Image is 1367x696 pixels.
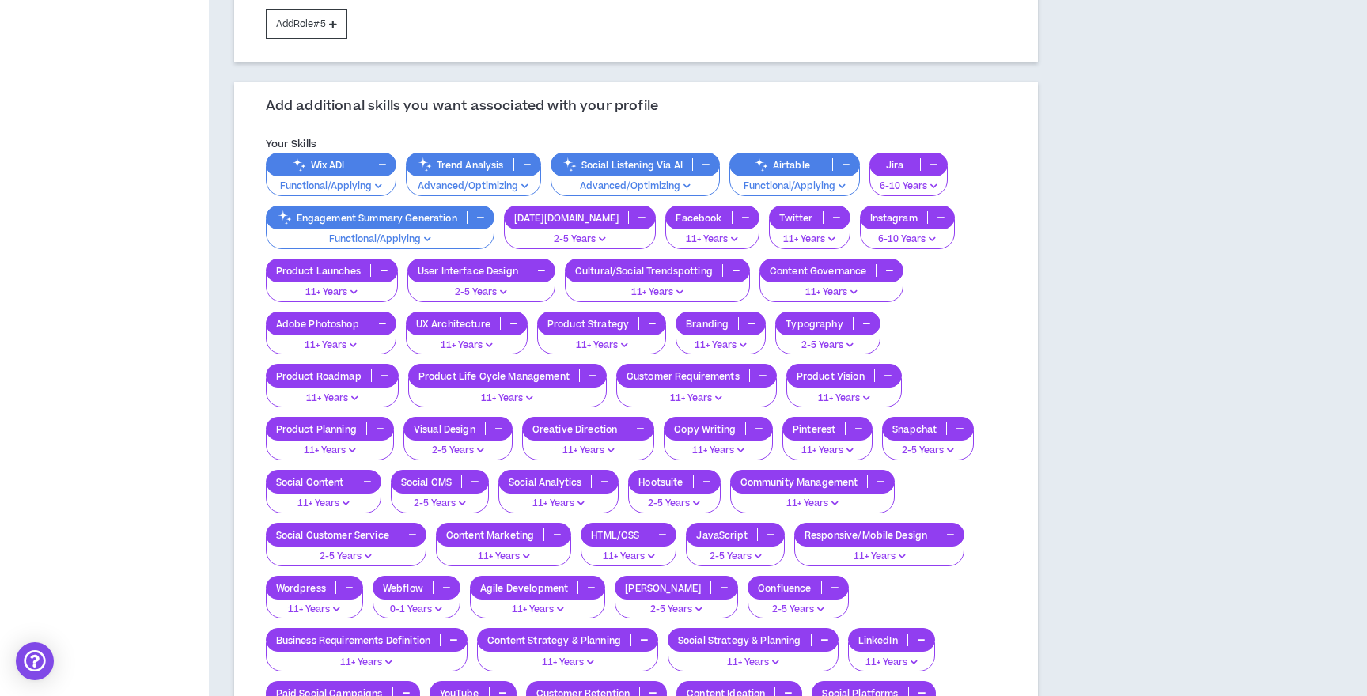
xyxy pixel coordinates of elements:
p: 2-5 Years [786,339,869,353]
p: Cultural/Social Trendspotting [566,265,722,277]
button: 11+ Years [581,536,676,566]
p: Snapchat [883,423,946,435]
label: Your Skills [266,131,316,157]
p: JavaScript [687,529,756,541]
p: User Interface Design [408,265,528,277]
p: 11+ Years [487,656,648,670]
button: 11+ Years [406,325,528,355]
button: 11+ Years [782,430,873,460]
button: 11+ Years [266,483,381,513]
p: 11+ Years [532,444,645,458]
button: 2-5 Years [266,536,426,566]
button: 2-5 Years [628,483,720,513]
button: 11+ Years [537,325,666,355]
p: Social Strategy & Planning [668,634,811,646]
p: Social CMS [392,476,461,488]
button: 11+ Years [498,483,619,513]
button: 11+ Years [266,642,468,672]
p: Content Marketing [437,529,543,541]
p: 11+ Years [575,286,740,300]
button: Advanced/Optimizing [406,166,541,196]
button: 2-5 Years [407,272,555,302]
button: 11+ Years [759,272,904,302]
button: 11+ Years [266,272,398,302]
button: Functional/Applying [266,219,494,249]
p: Functional/Applying [740,180,850,194]
p: Product Launches [267,265,370,277]
p: 11+ Years [779,233,840,247]
p: 11+ Years [276,497,371,511]
p: 2-5 Years [276,550,416,564]
p: 11+ Years [858,656,925,670]
p: 2-5 Years [418,286,545,300]
p: 11+ Years [591,550,666,564]
p: 11+ Years [770,286,894,300]
button: 11+ Years [794,536,964,566]
p: 11+ Years [547,339,656,353]
button: 0-1 Years [373,589,460,619]
button: 11+ Years [730,483,896,513]
p: 11+ Years [276,339,386,353]
p: Wordpress [267,582,335,594]
p: 2-5 Years [758,603,838,617]
button: 11+ Years [848,642,935,672]
p: 11+ Years [805,550,954,564]
p: Functional/Applying [276,233,484,247]
p: 11+ Years [627,391,767,406]
button: 11+ Years [266,378,399,408]
p: Instagram [861,212,927,224]
p: Content Strategy & Planning [478,634,630,646]
button: 11+ Years [522,430,655,460]
button: 2-5 Years [615,589,738,619]
button: 11+ Years [408,378,607,408]
p: Product Life Cycle Management [409,370,579,382]
p: Social Customer Service [267,529,399,541]
p: Social Content [267,476,354,488]
p: Product Vision [787,370,874,382]
p: Advanced/Optimizing [416,180,531,194]
p: Community Management [731,476,868,488]
p: 6-10 Years [870,233,945,247]
p: Responsive/Mobile Design [795,529,937,541]
button: 2-5 Years [748,589,848,619]
button: 2-5 Years [882,430,974,460]
p: 2-5 Years [696,550,774,564]
button: 11+ Years [477,642,658,672]
p: Jira [870,159,920,171]
p: LinkedIn [849,634,907,646]
p: 11+ Years [797,391,892,406]
p: Adobe Photoshop [267,318,369,330]
p: HTML/CSS [581,529,649,541]
button: 11+ Years [266,325,396,355]
h3: Add additional skills you want associated with your profile [266,98,658,115]
p: 11+ Years [676,233,748,247]
button: 6-10 Years [860,219,955,249]
button: 11+ Years [266,430,394,460]
button: 11+ Years [676,325,766,355]
p: [DATE][DOMAIN_NAME] [505,212,629,224]
button: 11+ Years [616,378,777,408]
p: Engagement Summary Generation [267,212,467,224]
button: AddRole#5 [266,9,347,39]
button: Advanced/Optimizing [551,166,720,196]
p: Agile Development [471,582,577,594]
p: 2-5 Years [414,444,502,458]
p: 2-5 Years [514,233,646,247]
p: Airtable [730,159,832,171]
p: Product Planning [267,423,366,435]
p: 11+ Years [276,391,388,406]
p: 2-5 Years [401,497,479,511]
p: 11+ Years [480,603,595,617]
p: Trend Analysis [407,159,513,171]
p: 11+ Years [678,656,828,670]
p: 11+ Years [418,391,596,406]
p: 11+ Years [276,286,388,300]
button: 2-5 Years [775,325,880,355]
p: 2-5 Years [625,603,728,617]
p: Copy Writing [665,423,745,435]
p: 0-1 Years [383,603,450,617]
p: 11+ Years [276,444,384,458]
p: Typography [776,318,852,330]
p: 6-10 Years [880,180,937,194]
p: Social Analytics [499,476,591,488]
